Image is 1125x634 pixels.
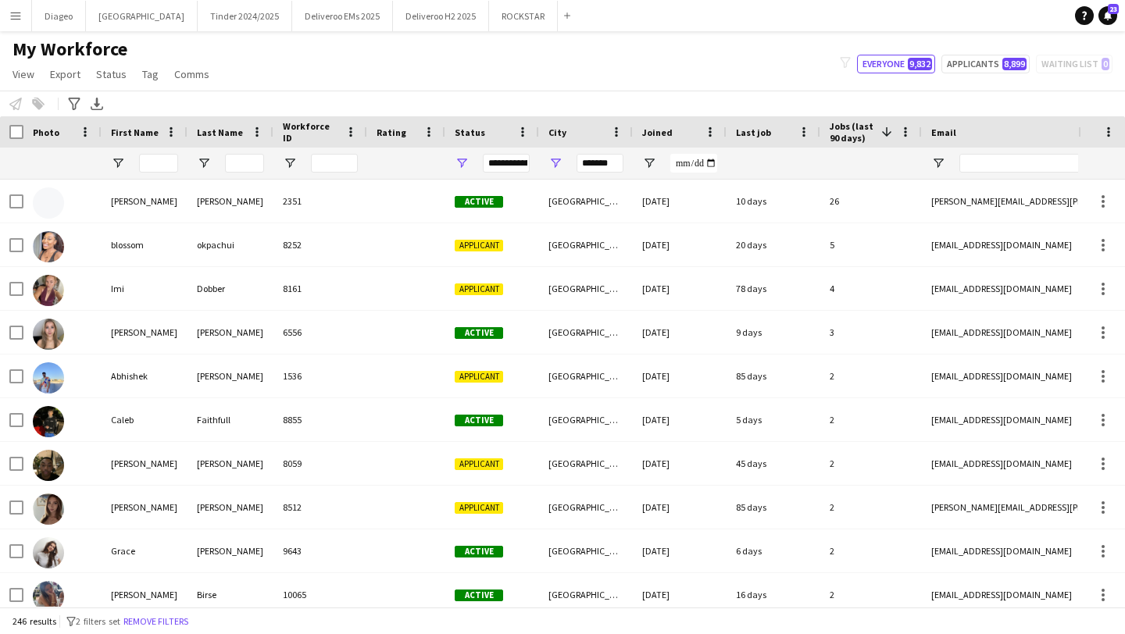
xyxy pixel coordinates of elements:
[727,311,820,354] div: 9 days
[65,94,84,113] app-action-btn: Advanced filters
[539,442,633,485] div: [GEOGRAPHIC_DATA]
[539,267,633,310] div: [GEOGRAPHIC_DATA]
[111,156,125,170] button: Open Filter Menu
[727,442,820,485] div: 45 days
[96,67,127,81] span: Status
[548,126,566,138] span: City
[455,589,503,601] span: Active
[273,267,367,310] div: 8161
[187,398,273,441] div: Faithfull
[44,64,87,84] a: Export
[187,529,273,572] div: [PERSON_NAME]
[33,362,64,394] img: Abhishek Binodh
[174,67,209,81] span: Comms
[727,573,820,616] div: 16 days
[90,64,133,84] a: Status
[931,126,956,138] span: Email
[187,267,273,310] div: Dobber
[931,156,945,170] button: Open Filter Menu
[33,126,59,138] span: Photo
[187,180,273,223] div: [PERSON_NAME]
[539,486,633,529] div: [GEOGRAPHIC_DATA]
[197,126,243,138] span: Last Name
[1108,4,1119,14] span: 23
[283,156,297,170] button: Open Filter Menu
[187,442,273,485] div: [PERSON_NAME]
[273,311,367,354] div: 6556
[197,156,211,170] button: Open Filter Menu
[273,180,367,223] div: 2351
[633,442,727,485] div: [DATE]
[102,442,187,485] div: [PERSON_NAME]
[633,573,727,616] div: [DATE]
[577,154,623,173] input: City Filter Input
[33,537,64,568] img: Grace Germain
[820,180,922,223] div: 26
[820,529,922,572] div: 2
[633,354,727,397] div: [DATE]
[142,67,159,81] span: Tag
[633,267,727,310] div: [DATE]
[727,354,820,397] div: 85 days
[539,311,633,354] div: [GEOGRAPHIC_DATA]
[33,319,64,350] img: amelia palmer
[168,64,216,84] a: Comms
[102,267,187,310] div: Imi
[102,354,187,397] div: Abhishek
[455,458,503,470] span: Applicant
[33,187,64,219] img: Oliver Rowley
[102,529,187,572] div: Grace
[86,1,198,31] button: [GEOGRAPHIC_DATA]
[539,354,633,397] div: [GEOGRAPHIC_DATA]
[539,180,633,223] div: [GEOGRAPHIC_DATA]
[187,311,273,354] div: [PERSON_NAME]
[633,311,727,354] div: [DATE]
[455,415,503,426] span: Active
[820,223,922,266] div: 5
[311,154,358,173] input: Workforce ID Filter Input
[187,486,273,529] div: [PERSON_NAME]
[820,267,922,310] div: 4
[33,275,64,306] img: Imi Dobber
[633,180,727,223] div: [DATE]
[102,180,187,223] div: [PERSON_NAME]
[120,613,191,630] button: Remove filters
[455,196,503,208] span: Active
[377,126,406,138] span: Rating
[727,529,820,572] div: 6 days
[727,180,820,223] div: 10 days
[273,486,367,529] div: 8512
[830,120,875,144] span: Jobs (last 90 days)
[111,126,159,138] span: First Name
[455,371,503,383] span: Applicant
[633,398,727,441] div: [DATE]
[727,267,820,310] div: 78 days
[292,1,393,31] button: Deliveroo EMs 2025
[727,398,820,441] div: 5 days
[273,223,367,266] div: 8252
[455,156,469,170] button: Open Filter Menu
[187,223,273,266] div: okpachui
[33,231,64,262] img: blossom okpachui
[273,398,367,441] div: 8855
[198,1,292,31] button: Tinder 2024/2025
[187,354,273,397] div: [PERSON_NAME]
[727,486,820,529] div: 85 days
[670,154,717,173] input: Joined Filter Input
[539,529,633,572] div: [GEOGRAPHIC_DATA]
[1002,58,1027,70] span: 8,899
[642,156,656,170] button: Open Filter Menu
[136,64,165,84] a: Tag
[102,398,187,441] div: Caleb
[539,223,633,266] div: [GEOGRAPHIC_DATA]
[455,126,485,138] span: Status
[455,546,503,557] span: Active
[908,58,932,70] span: 9,832
[225,154,264,173] input: Last Name Filter Input
[455,240,503,251] span: Applicant
[820,311,922,354] div: 3
[283,120,339,144] span: Workforce ID
[102,573,187,616] div: [PERSON_NAME]
[820,354,922,397] div: 2
[727,223,820,266] div: 20 days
